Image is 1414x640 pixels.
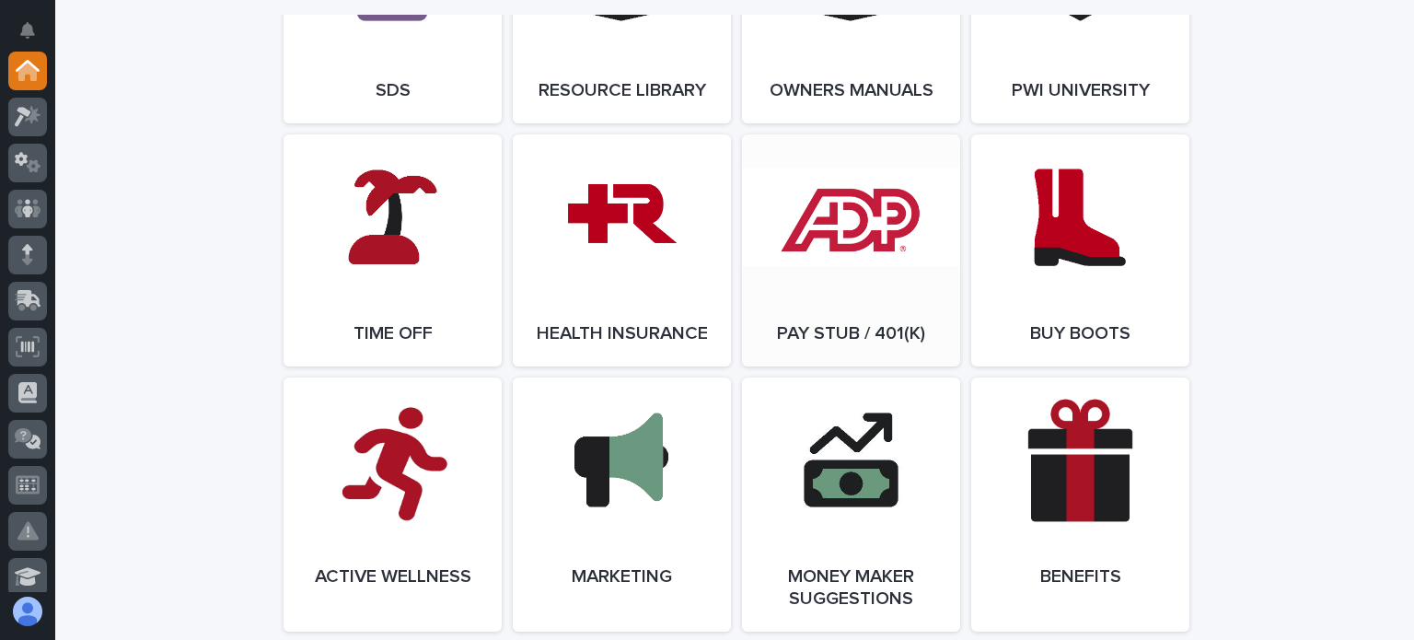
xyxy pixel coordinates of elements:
a: Active Wellness [284,378,502,632]
a: Time Off [284,134,502,367]
a: Buy Boots [971,134,1189,367]
a: Benefits [971,378,1189,632]
button: Notifications [8,11,47,50]
a: Pay Stub / 401(k) [742,134,960,367]
a: Marketing [513,378,731,632]
a: Health Insurance [513,134,731,367]
div: Notifications [23,22,47,52]
button: users-avatar [8,592,47,631]
a: Money Maker Suggestions [742,378,960,632]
